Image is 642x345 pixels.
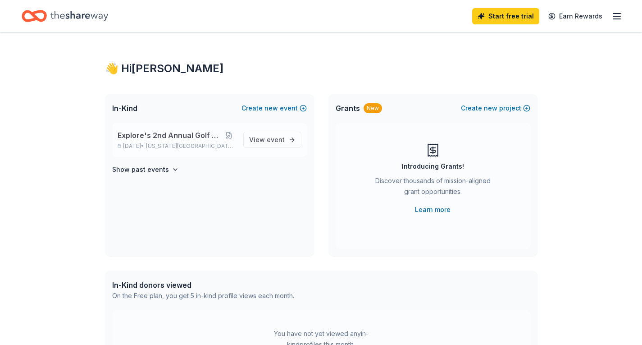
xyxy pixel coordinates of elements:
[22,5,108,27] a: Home
[118,143,236,150] p: [DATE] •
[112,290,294,301] div: On the Free plan, you get 5 in-kind profile views each month.
[415,204,451,215] a: Learn more
[118,130,223,141] span: Explore's 2nd Annual Golf Tournament
[112,103,137,114] span: In-Kind
[243,132,301,148] a: View event
[461,103,530,114] button: Createnewproject
[264,103,278,114] span: new
[241,103,307,114] button: Createnewevent
[336,103,360,114] span: Grants
[402,161,464,172] div: Introducing Grants!
[112,164,169,175] h4: Show past events
[146,143,236,150] span: [US_STATE][GEOGRAPHIC_DATA], [GEOGRAPHIC_DATA]
[543,8,608,24] a: Earn Rewards
[112,164,179,175] button: Show past events
[372,175,494,201] div: Discover thousands of mission-aligned grant opportunities.
[267,136,285,143] span: event
[105,61,537,76] div: 👋 Hi [PERSON_NAME]
[249,134,285,145] span: View
[364,103,382,113] div: New
[472,8,539,24] a: Start free trial
[112,280,294,290] div: In-Kind donors viewed
[484,103,497,114] span: new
